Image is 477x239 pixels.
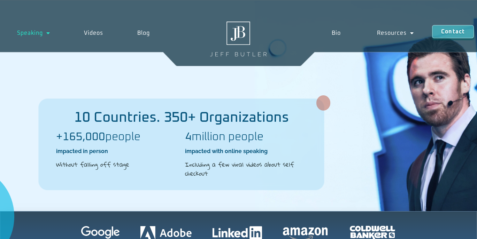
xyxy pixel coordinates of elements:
h2: Including a few viral videos about self checkout [185,160,307,178]
a: Blog [120,25,167,41]
a: Videos [67,25,120,41]
a: Contact [432,25,474,38]
h2: million people [185,132,307,143]
h2: people [56,132,178,143]
h2: impacted in person [56,148,178,155]
b: 4 [185,132,192,143]
h2: Without falling off stage [56,160,178,169]
b: +165,000 [56,132,105,143]
a: Resources [359,25,432,41]
nav: Menu [314,25,432,41]
span: Contact [441,29,465,34]
a: Bio [314,25,359,41]
h2: impacted with online speaking [185,148,307,155]
h2: 10 Countries. 350+ Organizations [39,111,324,125]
